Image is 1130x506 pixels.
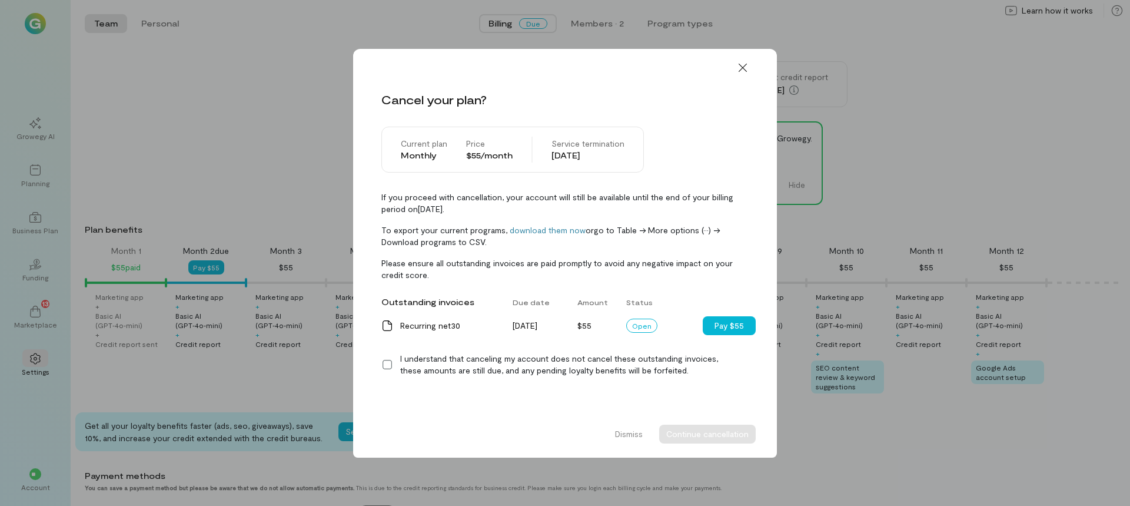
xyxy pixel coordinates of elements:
button: Pay $55 [703,316,756,335]
div: Price [466,138,513,150]
div: Due date [506,292,570,313]
span: If you proceed with cancellation, your account will still be available until the end of your bill... [381,191,749,215]
span: [DATE] [513,320,537,330]
span: $55 [577,320,591,330]
a: download them now [510,225,586,235]
div: Cancel your plan? [381,91,487,108]
div: [DATE] [551,150,624,161]
div: Service termination [551,138,624,150]
span: To export your current programs, or go to Table -> More options (···) -> Download programs to CSV. [381,224,749,248]
div: Outstanding invoices [374,290,506,314]
div: Monthly [401,150,447,161]
button: Dismiss [608,425,650,444]
button: Continue cancellation [659,425,756,444]
div: Status [619,292,703,313]
div: $55/month [466,150,513,161]
div: Amount [570,292,619,313]
div: Open [626,319,657,333]
span: Please ensure all outstanding invoices are paid promptly to avoid any negative impact on your cre... [381,257,749,281]
div: Recurring net30 [400,320,498,332]
div: I understand that canceling my account does not cancel these outstanding invoices, these amounts ... [400,353,749,376]
div: Current plan [401,138,447,150]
